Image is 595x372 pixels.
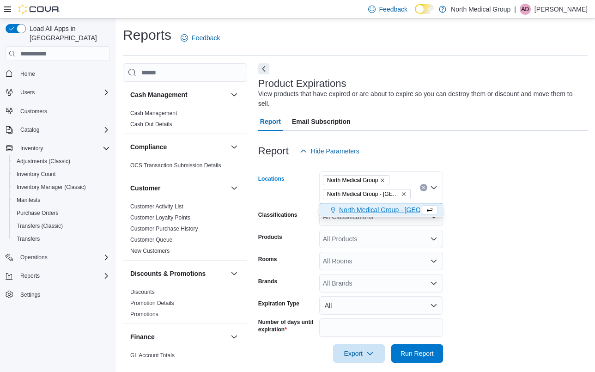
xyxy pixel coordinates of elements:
span: Purchase Orders [17,209,59,217]
button: Reports [2,269,114,282]
button: All [319,296,443,315]
a: New Customers [130,248,170,254]
h3: Customer [130,183,160,193]
div: Choose from the following options [319,203,443,217]
input: Dark Mode [415,4,434,14]
span: Load All Apps in [GEOGRAPHIC_DATA] [26,24,110,43]
a: Manifests [13,195,44,206]
img: Cova [18,5,60,14]
button: Reports [17,270,43,281]
label: Rooms [258,256,277,263]
span: Customers [20,108,47,115]
h3: Cash Management [130,90,188,99]
button: Adjustments (Classic) [9,155,114,168]
label: Brands [258,278,277,285]
h3: Discounts & Promotions [130,269,206,278]
button: Discounts & Promotions [130,269,227,278]
button: Open list of options [430,257,437,265]
button: North Medical Group - [GEOGRAPHIC_DATA] [319,203,443,217]
a: Customers [17,106,51,117]
span: Inventory Count [13,169,110,180]
button: Export [333,344,385,363]
a: Settings [17,289,44,300]
a: Feedback [177,29,224,47]
div: Customer [123,201,247,260]
h3: Product Expirations [258,78,346,89]
span: Manifests [17,196,40,204]
button: Manifests [9,194,114,207]
button: Home [2,67,114,80]
a: Purchase Orders [13,207,62,219]
button: Settings [2,288,114,301]
span: Inventory Manager (Classic) [13,182,110,193]
span: Customers [17,105,110,117]
button: Inventory Count [9,168,114,181]
button: Cash Management [229,89,240,100]
div: View products that have expired or are about to expire so you can destroy them or discount and mo... [258,89,583,109]
div: Compliance [123,160,247,175]
a: Inventory Count [13,169,60,180]
button: Purchase Orders [9,207,114,220]
button: Inventory [17,143,47,154]
span: Settings [17,289,110,300]
span: Home [17,67,110,79]
a: Discounts [130,289,155,295]
button: Users [2,86,114,99]
h3: Finance [130,332,155,342]
span: Run Report [401,349,434,358]
h3: Report [258,146,289,157]
span: AD [522,4,529,15]
a: Promotion Details [130,300,174,306]
span: Settings [20,291,40,299]
span: North Medical Group - Hillsboro [323,189,411,199]
button: Compliance [130,142,227,152]
div: Cash Management [123,108,247,134]
span: Home [20,70,35,78]
span: North Medical Group [327,176,378,185]
a: Home [17,68,39,79]
button: Catalog [17,124,43,135]
button: Remove North Medical Group from selection in this group [380,177,385,183]
button: Open list of options [430,280,437,287]
a: OCS Transaction Submission Details [130,162,221,169]
button: Run Report [391,344,443,363]
button: Discounts & Promotions [229,268,240,279]
button: Customer [130,183,227,193]
button: Finance [130,332,227,342]
button: Transfers [9,232,114,245]
button: Customers [2,104,114,118]
span: Transfers (Classic) [13,220,110,232]
label: Number of days until expiration [258,318,316,333]
button: Next [258,63,269,74]
span: Transfers (Classic) [17,222,63,230]
nav: Complex example [6,63,110,325]
button: Catalog [2,123,114,136]
button: Finance [229,331,240,342]
button: Remove North Medical Group - Hillsboro from selection in this group [401,191,407,197]
a: Adjustments (Classic) [13,156,74,167]
a: Inventory Manager (Classic) [13,182,90,193]
p: [PERSON_NAME] [534,4,588,15]
a: Customer Loyalty Points [130,214,190,221]
span: Users [17,87,110,98]
a: GL Account Totals [130,352,175,359]
span: Inventory Manager (Classic) [17,183,86,191]
span: Export [339,344,379,363]
span: Feedback [379,5,407,14]
button: Users [17,87,38,98]
button: Transfers (Classic) [9,220,114,232]
h1: Reports [123,26,171,44]
button: Compliance [229,141,240,152]
span: Catalog [17,124,110,135]
h3: Compliance [130,142,167,152]
a: Transfers [13,233,43,244]
span: Email Subscription [292,112,351,131]
span: Report [260,112,281,131]
span: Inventory [20,145,43,152]
span: Manifests [13,195,110,206]
a: Customer Queue [130,237,172,243]
a: Customer Purchase History [130,226,198,232]
label: Locations [258,175,285,183]
p: | [514,4,516,15]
